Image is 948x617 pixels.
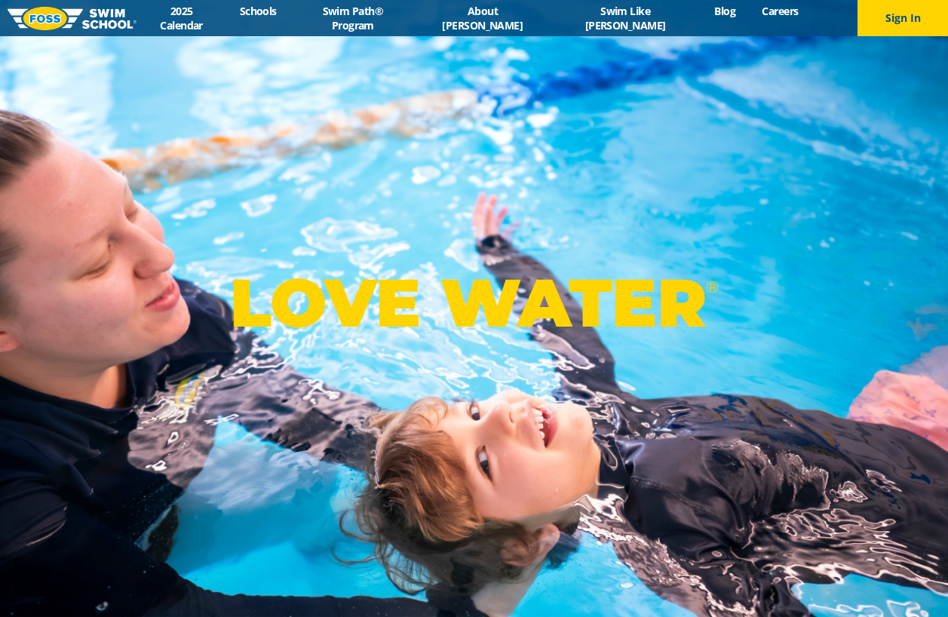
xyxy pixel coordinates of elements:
a: Careers [749,4,811,18]
p: LOVE WATER [230,262,718,343]
a: Swim Like [PERSON_NAME] [549,4,701,32]
a: 2025 Calendar [137,4,226,32]
img: FOSS Swim School Logo [8,7,137,30]
sup: ® [706,278,718,296]
a: Schools [226,4,290,18]
a: Swim Path® Program [290,4,416,32]
a: Blog [701,4,749,18]
a: About [PERSON_NAME] [416,4,549,32]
